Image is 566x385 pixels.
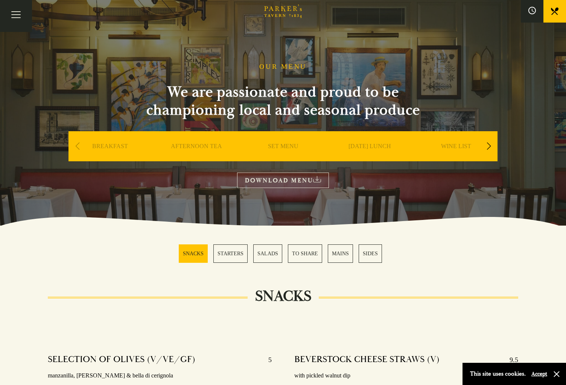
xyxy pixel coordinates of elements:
a: BREAKFAST [92,142,128,173]
a: 3 / 6 [253,244,282,263]
h2: SNACKS [248,287,319,305]
p: This site uses cookies. [470,368,526,379]
a: AFTERNOON TEA [171,142,222,173]
button: Close and accept [553,370,560,378]
p: manzanilla, [PERSON_NAME] & bella di cerignola [48,370,272,381]
h4: SELECTION OF OLIVES (V/VE/GF) [48,354,195,366]
a: 5 / 6 [328,244,353,263]
a: DOWNLOAD MENU [237,173,329,188]
div: 2 / 9 [155,131,238,184]
p: with pickled walnut dip [294,370,518,381]
a: 4 / 6 [288,244,322,263]
h4: BEVERSTOCK CHEESE STRAWS (V) [294,354,440,366]
p: 5 [261,354,272,366]
div: 5 / 9 [415,131,498,184]
a: 6 / 6 [359,244,382,263]
button: Accept [531,370,547,377]
h2: We are passionate and proud to be championing local and seasonal produce [132,83,434,119]
a: [DATE] LUNCH [348,142,391,173]
div: 3 / 9 [242,131,324,184]
div: 4 / 9 [328,131,411,184]
h1: OUR MENU [259,63,307,71]
a: 1 / 6 [179,244,208,263]
div: Next slide [484,138,494,155]
a: WINE LIST [441,142,471,173]
a: 2 / 6 [213,244,248,263]
div: 1 / 9 [68,131,151,184]
div: Previous slide [72,138,82,155]
a: SET MENU [268,142,298,173]
p: 9.5 [502,354,518,366]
